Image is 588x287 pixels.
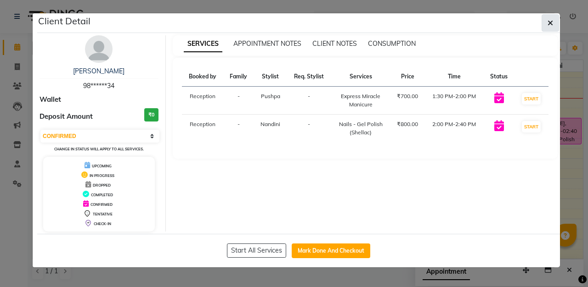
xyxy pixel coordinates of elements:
button: Mark Done And Checkout [292,243,370,258]
h5: Client Detail [38,14,90,28]
td: 2:00 PM-2:40 PM [425,115,484,143]
td: - [287,87,331,115]
span: Wallet [40,94,61,105]
small: Change in status will apply to all services. [54,147,144,151]
span: APPOINTMENT NOTES [233,39,301,48]
th: Status [484,67,514,87]
button: START [522,93,541,105]
div: ₹800.00 [396,120,419,128]
div: ₹700.00 [396,92,419,100]
td: Reception [182,87,223,115]
span: COMPLETED [91,193,113,197]
span: Pushpa [261,93,280,99]
button: START [522,121,541,132]
th: Req. Stylist [287,67,331,87]
span: IN PROGRESS [90,173,114,178]
th: Stylist [254,67,287,87]
span: DROPPED [93,183,111,188]
th: Booked by [182,67,223,87]
img: avatar [85,35,113,63]
th: Time [425,67,484,87]
td: 1:30 PM-2:00 PM [425,87,484,115]
td: - [223,87,254,115]
button: Start All Services [227,243,286,258]
span: CLIENT NOTES [312,39,357,48]
span: TENTATIVE [93,212,113,216]
span: CONSUMPTION [368,39,416,48]
th: Services [331,67,390,87]
th: Family [223,67,254,87]
h3: ₹0 [144,108,158,121]
td: Reception [182,115,223,143]
td: - [223,115,254,143]
span: UPCOMING [92,164,112,168]
div: Nails - Gel Polish (Shellac) [336,120,384,137]
span: CONFIRMED [90,202,113,207]
span: Nandini [260,121,280,127]
th: Price [390,67,425,87]
td: - [287,115,331,143]
span: Deposit Amount [40,111,93,122]
span: SERVICES [184,36,222,52]
span: CHECK-IN [94,221,111,226]
a: [PERSON_NAME] [73,67,124,75]
div: Express Miracle Manicure [336,92,384,109]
